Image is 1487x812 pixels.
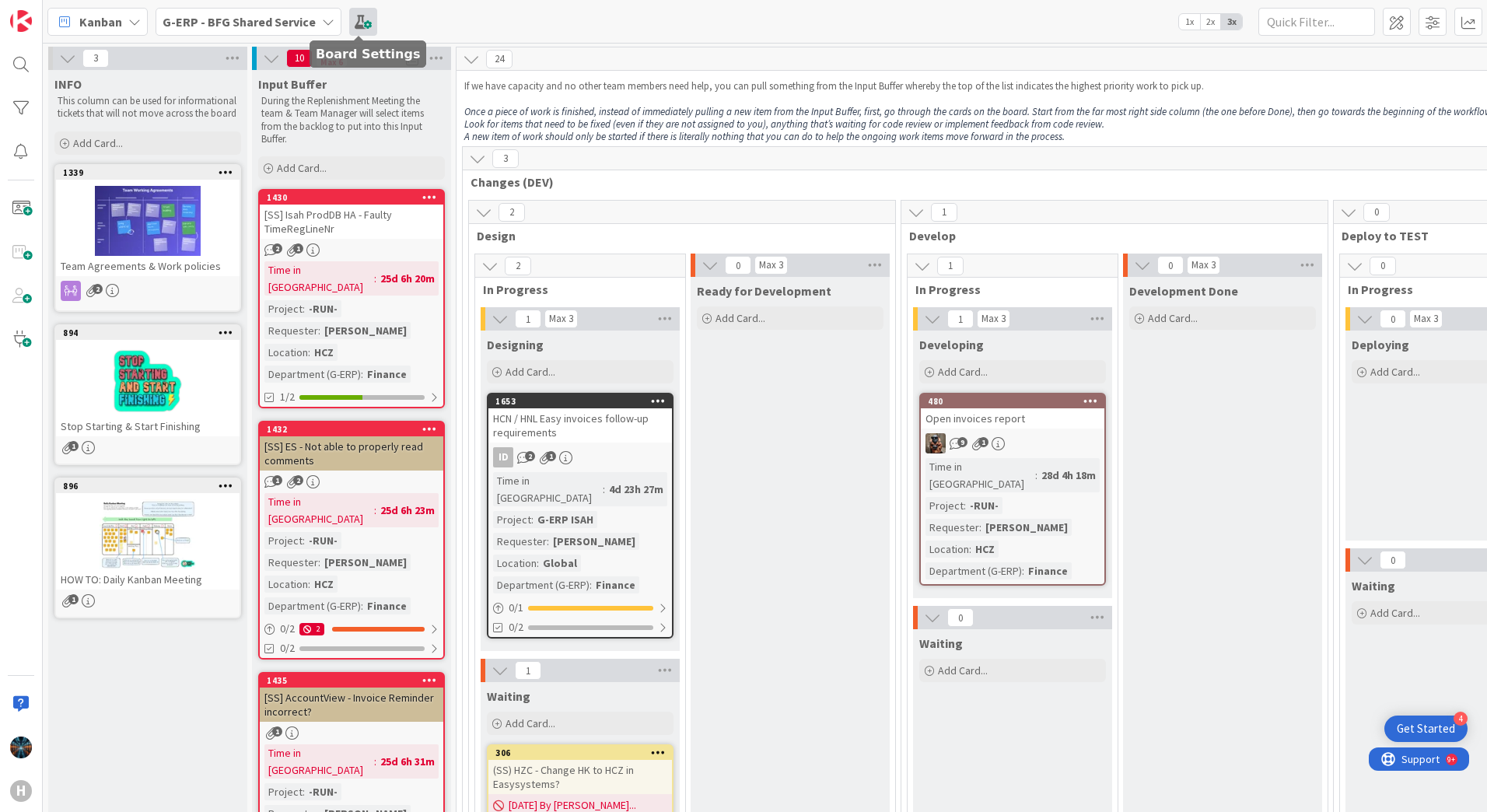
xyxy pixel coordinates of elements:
span: 1 [293,243,303,254]
p: During the Replenishment Meeting the team & Team Manager will select items from the backlog to pu... [261,95,442,145]
div: Department (G-ERP) [264,597,361,614]
span: Ready for Development [697,283,831,299]
div: 25d 6h 20m [376,270,439,287]
span: : [603,481,605,498]
span: 0 [947,608,974,627]
span: : [537,555,539,572]
span: Add Card... [1370,365,1420,379]
div: Finance [1024,562,1072,579]
span: 0 [1370,257,1396,275]
div: Time in [GEOGRAPHIC_DATA] [264,261,374,296]
span: 1 [947,310,974,328]
div: 480 [928,396,1104,407]
span: 1 [515,661,541,680]
div: HCZ [310,344,338,361]
span: Add Card... [1370,606,1420,620]
span: : [303,783,305,800]
span: 2x [1200,14,1221,30]
span: Designing [487,337,544,352]
span: : [374,753,376,770]
div: 0/1 [488,598,672,618]
a: 896HOW TO: Daily Kanban Meeting [54,478,241,618]
span: 1 [272,475,282,485]
div: HCZ [310,576,338,593]
span: 0 / 2 [280,621,295,637]
em: Look for items that need to be fixed (even if they are not assigned to you), anything that’s wait... [464,117,1104,131]
div: HOW TO: Daily Kanban Meeting [56,569,240,590]
div: 1430[SS] Isah ProdDB HA - Faulty TimeRegLineNr [260,191,443,239]
div: Location [264,576,308,593]
span: 1 [515,310,541,328]
div: [PERSON_NAME] [981,519,1072,536]
div: 1432[SS] ES - Not able to properly read comments [260,422,443,471]
div: Stop Starting & Start Finishing [56,416,240,436]
div: ID [493,447,513,467]
div: HCZ [971,541,999,558]
div: 1430 [267,192,443,203]
div: 896 [56,479,240,493]
div: Open invoices report [921,408,1104,429]
div: Project [264,532,303,549]
div: Finance [363,597,411,614]
span: 1 [978,437,988,447]
div: -RUN- [966,497,1002,514]
span: : [547,533,549,550]
em: A new item of work should only be started if there is literally nothing that you can do to help t... [464,130,1065,143]
span: 1 [68,594,79,604]
span: : [590,576,592,593]
img: Visit kanbanzone.com [10,10,32,32]
div: [PERSON_NAME] [320,554,411,571]
div: H [10,780,32,802]
div: 1435[SS] AccountView - Invoice Reminder incorrect? [260,674,443,722]
div: Get Started [1397,721,1455,737]
div: Max 3 [1414,315,1438,323]
div: 1435 [260,674,443,688]
span: 1 [937,257,964,275]
span: INFO [54,76,82,92]
div: Requester [264,322,318,339]
div: Project [264,783,303,800]
img: WW [10,737,32,758]
span: : [979,519,981,536]
div: Max 3 [759,261,783,269]
a: 894Stop Starting & Start Finishing [54,324,241,465]
div: 1430 [260,191,443,205]
input: Quick Filter... [1258,8,1375,36]
div: Requester [925,519,979,536]
span: Add Card... [506,716,555,730]
p: This column can be used for informational tickets that will not move across the board [58,95,238,121]
div: [SS] AccountView - Invoice Reminder incorrect? [260,688,443,722]
div: ID [488,447,672,467]
div: Max 3 [981,315,1006,323]
a: 1432[SS] ES - Not able to properly read commentsTime in [GEOGRAPHIC_DATA]:25d 6h 23mProject:-RUN-... [258,421,445,660]
span: Waiting [487,688,530,704]
div: Open Get Started checklist, remaining modules: 4 [1384,716,1468,742]
div: Max 3 [1191,261,1216,269]
a: 1653HCN / HNL Easy invoices follow-up requirementsIDTime in [GEOGRAPHIC_DATA]:4d 23h 27mProject:G... [487,393,674,639]
span: Add Card... [716,311,765,325]
span: Developing [919,337,984,352]
span: Add Card... [73,136,123,150]
span: 2 [93,284,103,294]
span: 2 [293,475,303,485]
span: 10 [286,49,313,68]
div: Global [539,555,581,572]
span: Add Card... [277,161,327,175]
div: Team Agreements & Work policies [56,256,240,276]
span: Design [477,228,876,243]
span: 1 [68,441,79,451]
div: 894 [63,327,240,338]
span: : [964,497,966,514]
div: Project [493,511,531,528]
div: 1339 [63,167,240,178]
div: 1432 [267,424,443,435]
div: Project [925,497,964,514]
div: [PERSON_NAME] [320,322,411,339]
span: : [361,597,363,614]
div: -RUN- [305,532,341,549]
div: Finance [592,576,639,593]
span: Development Done [1129,283,1238,299]
div: 306 [495,747,672,758]
div: 2 [299,623,324,635]
img: VK [925,433,946,453]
